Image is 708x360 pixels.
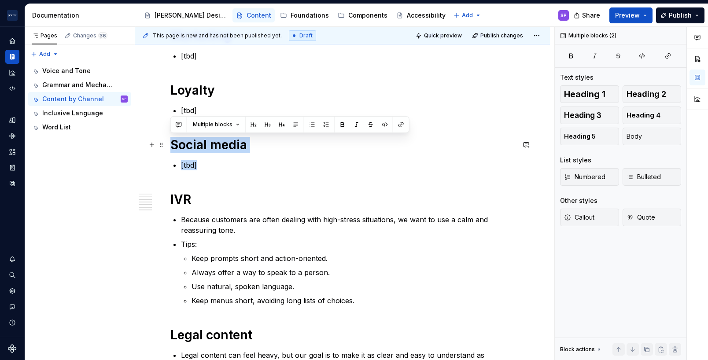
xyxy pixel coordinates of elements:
[582,11,600,20] span: Share
[5,161,19,175] a: Storybook stories
[192,295,515,306] p: Keep menus short, avoiding long lists of choices.
[181,214,515,235] p: Because customers are often dealing with high-stress situations, we want to use a calm and reassu...
[247,11,271,20] div: Content
[627,213,655,222] span: Quote
[5,176,19,191] a: Data sources
[73,32,107,39] div: Changes
[623,168,682,186] button: Bulleted
[623,85,682,103] button: Heading 2
[5,81,19,96] a: Code automation
[5,113,19,127] a: Design tokens
[560,12,567,19] div: SP
[560,85,619,103] button: Heading 1
[181,160,515,170] p: [tbd]
[627,90,666,99] span: Heading 2
[623,107,682,124] button: Heading 4
[564,90,605,99] span: Heading 1
[413,29,466,42] button: Quick preview
[28,48,61,60] button: Add
[5,145,19,159] a: Assets
[560,73,594,82] div: Text styles
[170,191,515,207] h1: IVR
[627,173,661,181] span: Bulleted
[560,168,619,186] button: Numbered
[42,109,103,118] div: Inclusive Language
[615,11,640,20] span: Preview
[192,267,515,278] p: Always offer a way to speak to a person.
[170,327,515,343] h1: Legal content
[42,123,71,132] div: Word List
[5,34,19,48] div: Home
[299,32,313,39] span: Draft
[348,11,387,20] div: Components
[560,343,603,356] div: Block actions
[564,111,601,120] span: Heading 3
[5,300,19,314] button: Contact support
[28,106,131,120] a: Inclusive Language
[424,32,462,39] span: Quick preview
[170,137,515,153] h1: Social media
[627,132,642,141] span: Body
[28,78,131,92] a: Grammar and Mechanics
[656,7,704,23] button: Publish
[560,128,619,145] button: Heading 5
[5,50,19,64] a: Documentation
[140,7,449,24] div: Page tree
[7,10,18,21] img: f0306bc8-3074-41fb-b11c-7d2e8671d5eb.png
[32,11,131,20] div: Documentation
[569,7,606,23] button: Share
[28,64,131,134] div: Page tree
[181,105,515,116] p: [tbd]
[122,95,126,103] div: SP
[192,253,515,264] p: Keep prompts short and action-oriented.
[564,213,594,222] span: Callout
[153,32,282,39] span: This page is new and has not been published yet.
[98,32,107,39] span: 36
[334,8,391,22] a: Components
[5,268,19,282] button: Search ⌘K
[181,239,515,250] p: Tips:
[560,196,597,205] div: Other styles
[480,32,523,39] span: Publish changes
[155,11,227,20] div: [PERSON_NAME] Design
[627,111,660,120] span: Heading 4
[623,128,682,145] button: Body
[5,284,19,298] div: Settings
[560,156,591,165] div: List styles
[393,8,449,22] a: Accessibility
[28,64,131,78] a: Voice and Tone
[42,95,104,103] div: Content by Channel
[451,9,484,22] button: Add
[170,82,515,98] h1: Loyalty
[623,209,682,226] button: Quote
[469,29,527,42] button: Publish changes
[42,66,91,75] div: Voice and Tone
[462,12,473,19] span: Add
[277,8,332,22] a: Foundations
[8,344,17,353] svg: Supernova Logo
[669,11,692,20] span: Publish
[28,120,131,134] a: Word List
[192,281,515,292] p: Use natural, spoken language.
[5,252,19,266] button: Notifications
[140,8,231,22] a: [PERSON_NAME] Design
[560,346,595,353] div: Block actions
[5,66,19,80] a: Analytics
[407,11,446,20] div: Accessibility
[5,129,19,143] a: Components
[42,81,115,89] div: Grammar and Mechanics
[28,92,131,106] a: Content by ChannelSP
[39,51,50,58] span: Add
[291,11,329,20] div: Foundations
[560,209,619,226] button: Callout
[564,132,596,141] span: Heading 5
